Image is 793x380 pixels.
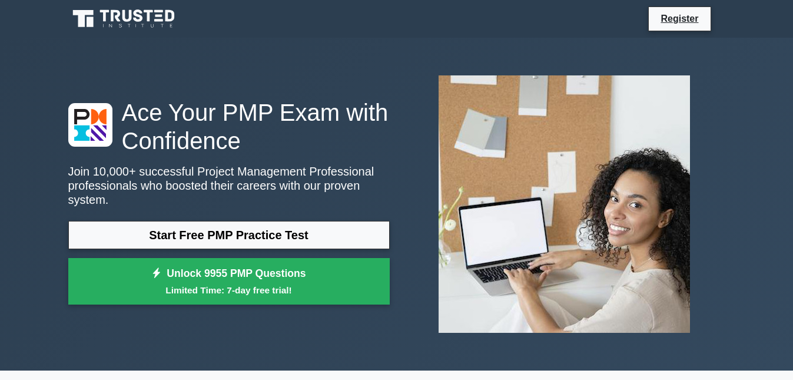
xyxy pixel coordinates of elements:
[83,283,375,297] small: Limited Time: 7-day free trial!
[653,11,705,26] a: Register
[68,164,390,207] p: Join 10,000+ successful Project Management Professional professionals who boosted their careers w...
[68,98,390,155] h1: Ace Your PMP Exam with Confidence
[68,221,390,249] a: Start Free PMP Practice Test
[68,258,390,305] a: Unlock 9955 PMP QuestionsLimited Time: 7-day free trial!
